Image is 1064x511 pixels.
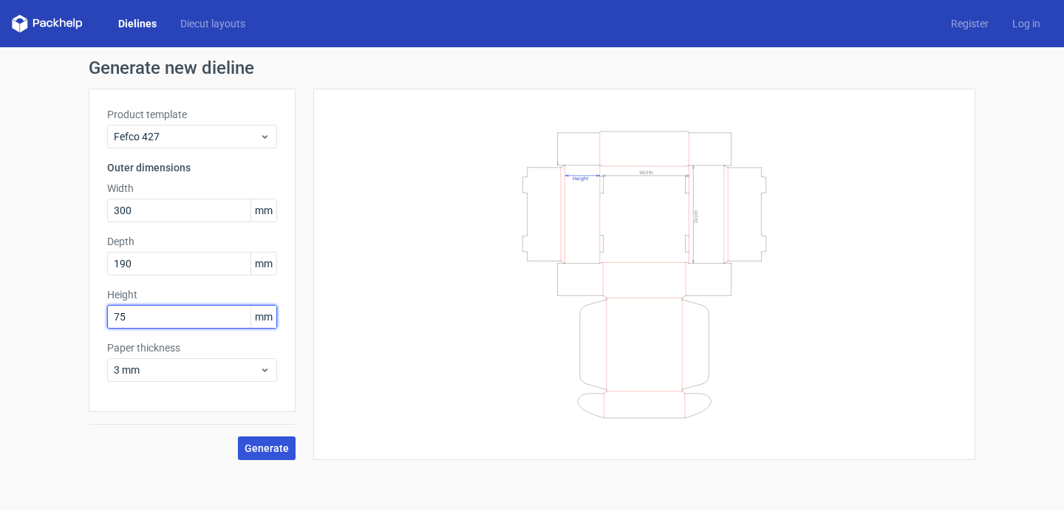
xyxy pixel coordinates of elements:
h1: Generate new dieline [89,59,975,77]
a: Dielines [106,16,168,31]
span: Fefco 427 [114,129,259,144]
text: Width [639,168,653,175]
a: Register [939,16,1000,31]
button: Generate [238,436,296,460]
label: Width [107,181,277,196]
label: Depth [107,234,277,249]
label: Product template [107,107,277,122]
span: 3 mm [114,363,259,377]
span: Generate [245,443,289,453]
text: Height [573,175,588,181]
text: Depth [693,209,699,222]
a: Diecut layouts [168,16,257,31]
span: mm [250,306,276,328]
span: mm [250,199,276,222]
span: mm [250,253,276,275]
label: Height [107,287,277,302]
h3: Outer dimensions [107,160,277,175]
a: Log in [1000,16,1052,31]
label: Paper thickness [107,340,277,355]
